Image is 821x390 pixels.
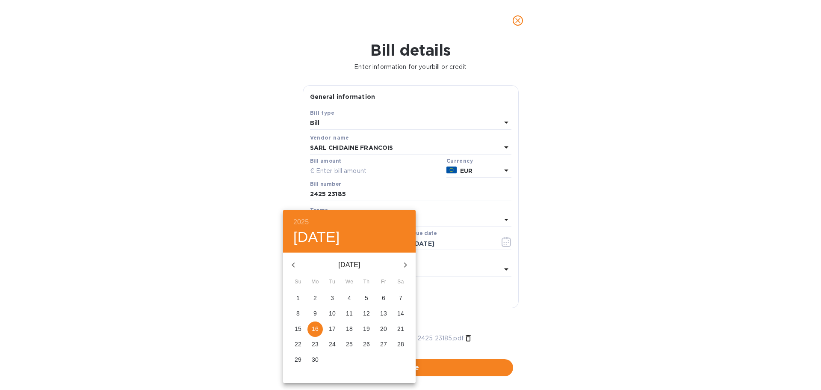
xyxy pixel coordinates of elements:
[293,216,309,228] button: 2025
[331,294,334,302] p: 3
[290,278,306,286] span: Su
[295,355,301,364] p: 29
[293,228,340,246] button: [DATE]
[342,291,357,306] button: 4
[393,322,408,337] button: 21
[393,337,408,352] button: 28
[325,306,340,322] button: 10
[363,309,370,318] p: 12
[296,294,300,302] p: 1
[382,294,385,302] p: 6
[325,322,340,337] button: 17
[380,340,387,348] p: 27
[397,309,404,318] p: 14
[376,278,391,286] span: Fr
[376,322,391,337] button: 20
[393,291,408,306] button: 7
[393,278,408,286] span: Sa
[399,294,402,302] p: 7
[359,322,374,337] button: 19
[359,337,374,352] button: 26
[397,325,404,333] p: 21
[307,322,323,337] button: 16
[365,294,368,302] p: 5
[329,340,336,348] p: 24
[312,355,319,364] p: 30
[307,352,323,368] button: 30
[348,294,351,302] p: 4
[393,306,408,322] button: 14
[307,306,323,322] button: 9
[342,337,357,352] button: 25
[380,325,387,333] p: 20
[296,309,300,318] p: 8
[376,337,391,352] button: 27
[290,352,306,368] button: 29
[290,291,306,306] button: 1
[329,309,336,318] p: 10
[313,294,317,302] p: 2
[290,306,306,322] button: 8
[363,340,370,348] p: 26
[307,337,323,352] button: 23
[307,291,323,306] button: 2
[342,278,357,286] span: We
[312,325,319,333] p: 16
[359,278,374,286] span: Th
[346,325,353,333] p: 18
[312,340,319,348] p: 23
[397,340,404,348] p: 28
[342,322,357,337] button: 18
[307,278,323,286] span: Mo
[290,322,306,337] button: 15
[346,309,353,318] p: 11
[290,337,306,352] button: 22
[295,340,301,348] p: 22
[325,337,340,352] button: 24
[313,309,317,318] p: 9
[380,309,387,318] p: 13
[325,291,340,306] button: 3
[342,306,357,322] button: 11
[376,306,391,322] button: 13
[359,306,374,322] button: 12
[376,291,391,306] button: 6
[359,291,374,306] button: 5
[329,325,336,333] p: 17
[346,340,353,348] p: 25
[325,278,340,286] span: Tu
[304,260,395,270] p: [DATE]
[295,325,301,333] p: 15
[363,325,370,333] p: 19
